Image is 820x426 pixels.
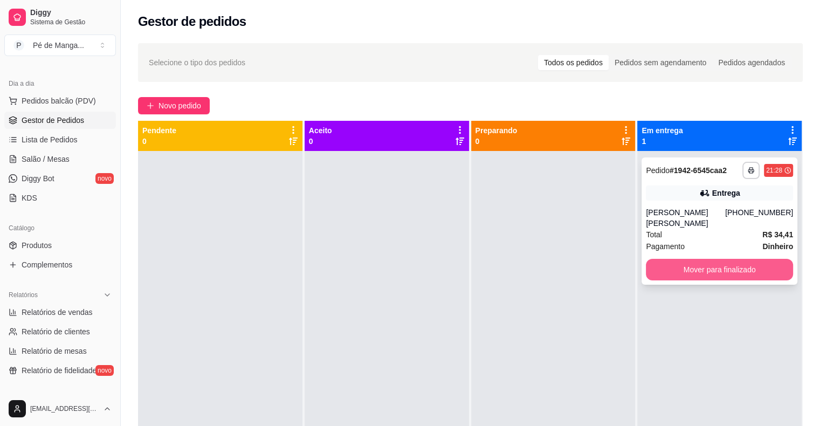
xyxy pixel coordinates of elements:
span: Selecione o tipo dos pedidos [149,57,245,68]
p: 0 [309,136,332,147]
h2: Gestor de pedidos [138,13,246,30]
span: Pedidos balcão (PDV) [22,95,96,106]
a: KDS [4,189,116,207]
a: Produtos [4,237,116,254]
a: Relatório de fidelidadenovo [4,362,116,379]
a: Salão / Mesas [4,150,116,168]
div: Todos os pedidos [538,55,609,70]
a: Relatórios de vendas [4,304,116,321]
span: [EMAIL_ADDRESS][DOMAIN_NAME] [30,404,99,413]
button: Mover para finalizado [646,259,793,280]
p: Em entrega [642,125,683,136]
span: Relatórios [9,291,38,299]
a: Gestor de Pedidos [4,112,116,129]
span: Relatório de mesas [22,346,87,356]
span: plus [147,102,154,109]
span: Lista de Pedidos [22,134,78,145]
a: DiggySistema de Gestão [4,4,116,30]
strong: # 1942-6545caa2 [670,166,727,175]
a: Complementos [4,256,116,273]
strong: R$ 34,41 [762,230,793,239]
p: Pendente [142,125,176,136]
p: 0 [142,136,176,147]
span: P [13,40,24,51]
div: Pé de Manga ... [33,40,84,51]
div: Pedidos agendados [712,55,791,70]
div: Entrega [712,188,740,198]
div: 21:28 [766,166,782,175]
div: [PERSON_NAME] [PERSON_NAME] [646,207,725,229]
span: Relatório de clientes [22,326,90,337]
div: Catálogo [4,219,116,237]
p: Aceito [309,125,332,136]
span: Complementos [22,259,72,270]
button: Novo pedido [138,97,210,114]
span: KDS [22,193,37,203]
span: Produtos [22,240,52,251]
span: Salão / Mesas [22,154,70,164]
div: Pedidos sem agendamento [609,55,712,70]
span: Relatórios de vendas [22,307,93,318]
a: Diggy Botnovo [4,170,116,187]
p: Preparando [476,125,518,136]
span: Total [646,229,662,241]
p: 1 [642,136,683,147]
button: Pedidos balcão (PDV) [4,92,116,109]
button: Select a team [4,35,116,56]
span: Pagamento [646,241,685,252]
p: 0 [476,136,518,147]
span: Gestor de Pedidos [22,115,84,126]
div: Dia a dia [4,75,116,92]
button: [EMAIL_ADDRESS][DOMAIN_NAME] [4,396,116,422]
strong: Dinheiro [762,242,793,251]
span: Pedido [646,166,670,175]
a: Relatório de clientes [4,323,116,340]
span: Relatório de fidelidade [22,365,97,376]
span: Diggy Bot [22,173,54,184]
a: Lista de Pedidos [4,131,116,148]
div: [PHONE_NUMBER] [725,207,793,229]
span: Novo pedido [159,100,201,112]
span: Sistema de Gestão [30,18,112,26]
a: Relatório de mesas [4,342,116,360]
span: Diggy [30,8,112,18]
